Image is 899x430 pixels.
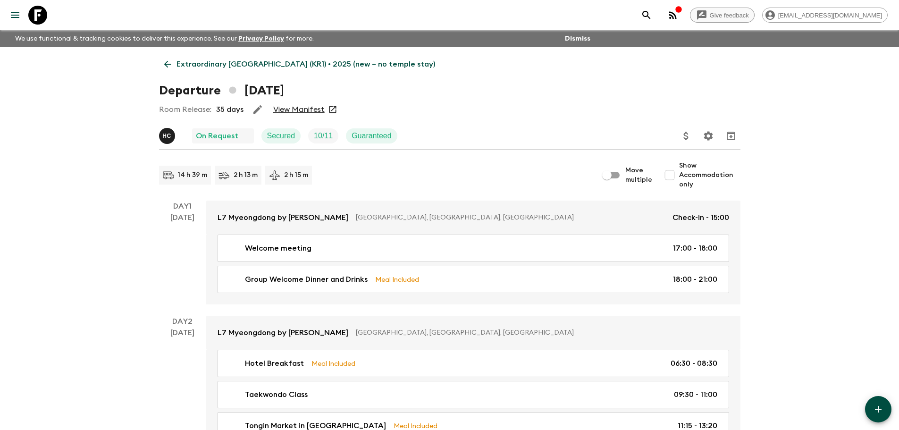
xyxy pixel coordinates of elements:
a: Welcome meeting17:00 - 18:00 [218,235,729,262]
p: Meal Included [311,358,355,369]
p: 17:00 - 18:00 [673,243,717,254]
span: Move multiple [625,166,653,185]
p: 09:30 - 11:00 [674,389,717,400]
div: Secured [261,128,301,143]
span: [EMAIL_ADDRESS][DOMAIN_NAME] [773,12,887,19]
button: Dismiss [563,32,593,45]
div: Trip Fill [308,128,338,143]
p: Day 1 [159,201,206,212]
p: 2 h 15 m [284,170,308,180]
div: [EMAIL_ADDRESS][DOMAIN_NAME] [762,8,888,23]
p: Room Release: [159,104,211,115]
p: 14 h 39 m [178,170,207,180]
h1: Departure [DATE] [159,81,284,100]
p: Meal Included [375,274,419,285]
p: Group Welcome Dinner and Drinks [245,274,368,285]
a: L7 Myeongdong by [PERSON_NAME][GEOGRAPHIC_DATA], [GEOGRAPHIC_DATA], [GEOGRAPHIC_DATA] [206,316,740,350]
a: View Manifest [273,105,325,114]
button: menu [6,6,25,25]
p: [GEOGRAPHIC_DATA], [GEOGRAPHIC_DATA], [GEOGRAPHIC_DATA] [356,328,722,337]
p: 10 / 11 [314,130,333,142]
a: Taekwondo Class09:30 - 11:00 [218,381,729,408]
a: Group Welcome Dinner and DrinksMeal Included18:00 - 21:00 [218,266,729,293]
p: Extraordinary [GEOGRAPHIC_DATA] (KR1) • 2025 (new – no temple stay) [176,59,435,70]
p: Secured [267,130,295,142]
button: Archive (Completed, Cancelled or Unsynced Departures only) [722,126,740,145]
p: 35 days [216,104,244,115]
p: H C [162,132,171,140]
p: L7 Myeongdong by [PERSON_NAME] [218,327,348,338]
p: L7 Myeongdong by [PERSON_NAME] [218,212,348,223]
p: Taekwondo Class [245,389,308,400]
a: Extraordinary [GEOGRAPHIC_DATA] (KR1) • 2025 (new – no temple stay) [159,55,440,74]
p: 2 h 13 m [234,170,258,180]
a: Privacy Policy [238,35,284,42]
button: Update Price, Early Bird Discount and Costs [677,126,696,145]
button: search adventures [637,6,656,25]
span: Show Accommodation only [679,161,740,189]
span: Give feedback [705,12,754,19]
p: Welcome meeting [245,243,311,254]
a: Give feedback [690,8,755,23]
p: We use functional & tracking cookies to deliver this experience. See our for more. [11,30,318,47]
p: Check-in - 15:00 [672,212,729,223]
p: [GEOGRAPHIC_DATA], [GEOGRAPHIC_DATA], [GEOGRAPHIC_DATA] [356,213,665,222]
span: Heeyoung Cho [159,131,177,138]
a: L7 Myeongdong by [PERSON_NAME][GEOGRAPHIC_DATA], [GEOGRAPHIC_DATA], [GEOGRAPHIC_DATA]Check-in - 1... [206,201,740,235]
div: [DATE] [170,212,194,304]
p: 18:00 - 21:00 [673,274,717,285]
button: HC [159,128,177,144]
p: Guaranteed [352,130,392,142]
p: Day 2 [159,316,206,327]
p: Hotel Breakfast [245,358,304,369]
p: 06:30 - 08:30 [671,358,717,369]
button: Settings [699,126,718,145]
p: On Request [196,130,238,142]
a: Hotel BreakfastMeal Included06:30 - 08:30 [218,350,729,377]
